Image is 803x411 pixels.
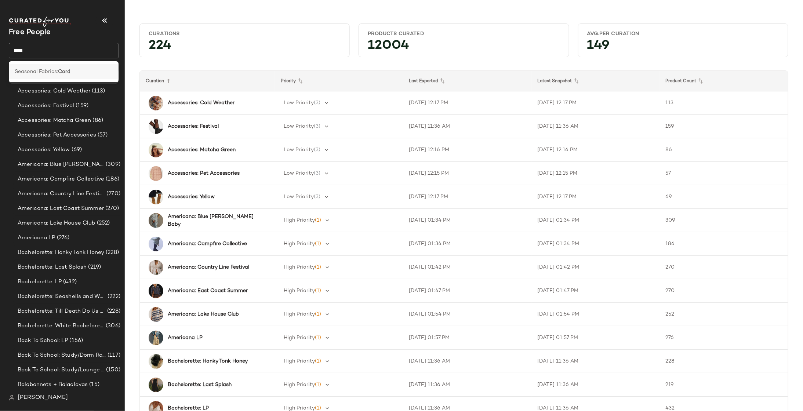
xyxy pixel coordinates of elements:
[314,100,320,106] span: (3)
[149,378,163,392] img: 103548988_001_a
[315,241,321,247] span: (1)
[403,115,531,138] td: [DATE] 11:36 AM
[660,303,788,326] td: 252
[105,366,120,374] span: (150)
[70,146,82,154] span: (69)
[18,234,55,242] span: Americana LP
[18,219,95,228] span: Americana: Lake House Club
[403,256,531,279] td: [DATE] 01:42 PM
[315,218,321,223] span: (1)
[403,350,531,373] td: [DATE] 11:36 AM
[18,146,70,154] span: Accessories: Yellow
[87,263,101,272] span: (219)
[531,71,660,91] th: Latest Snapshot
[314,147,320,153] span: (3)
[104,322,120,330] span: (306)
[403,303,531,326] td: [DATE] 01:54 PM
[315,405,321,411] span: (1)
[660,373,788,397] td: 219
[284,359,315,364] span: High Priority
[531,209,660,232] td: [DATE] 01:34 PM
[140,71,275,91] th: Curation
[18,337,68,345] span: Back To School: LP
[168,170,240,177] b: Accessories: Pet Accessories
[284,241,315,247] span: High Priority
[91,116,103,125] span: (86)
[403,185,531,209] td: [DATE] 12:17 PM
[18,175,104,183] span: Americana: Campfire Collective
[18,263,87,272] span: Bachelorette: Last Splash
[104,204,119,213] span: (270)
[284,312,315,317] span: High Priority
[91,87,105,95] span: (113)
[284,194,314,200] span: Low Priority
[149,190,163,204] img: 103256988_072_a
[149,307,163,322] img: 83674770_024_a
[149,354,163,369] img: 102345691_011_a
[403,209,531,232] td: [DATE] 01:34 PM
[149,96,163,110] img: 101899219_011_b
[149,284,163,298] img: 92425776_042_0
[315,382,321,388] span: (1)
[149,213,163,228] img: 101180578_092_f
[315,265,321,270] span: (1)
[18,204,104,213] span: Americana: East Coast Summer
[660,162,788,185] td: 57
[531,373,660,397] td: [DATE] 11:36 AM
[18,381,88,389] span: Balabonnets + Balaclavas
[403,232,531,256] td: [DATE] 01:34 PM
[368,30,560,37] div: Products Curated
[168,310,239,318] b: Americana: Lake House Club
[18,366,105,374] span: Back To School: Study/Lounge Essentials
[284,405,315,411] span: High Priority
[18,131,96,139] span: Accessories: Pet Accessories
[62,278,77,286] span: (432)
[660,91,788,115] td: 113
[531,279,660,303] td: [DATE] 01:47 PM
[660,209,788,232] td: 309
[168,381,232,389] b: Bachelorette: Last Splash
[531,138,660,162] td: [DATE] 12:16 PM
[403,162,531,185] td: [DATE] 12:15 PM
[581,40,785,54] div: 149
[18,307,106,316] span: Bachelorette: Till Death Do Us Party
[284,147,314,153] span: Low Priority
[149,119,163,134] img: 104498902_001_a
[284,382,315,388] span: High Priority
[403,373,531,397] td: [DATE] 11:36 AM
[58,68,70,76] b: Cord
[96,131,108,139] span: (57)
[18,160,104,169] span: Americana: Blue [PERSON_NAME] Baby
[314,124,320,129] span: (3)
[88,381,99,389] span: (15)
[531,256,660,279] td: [DATE] 01:42 PM
[149,30,341,37] div: Curations
[104,248,119,257] span: (228)
[143,40,346,54] div: 224
[660,115,788,138] td: 159
[275,71,403,91] th: Priority
[9,29,51,36] span: Current Company Name
[660,326,788,350] td: 276
[403,138,531,162] td: [DATE] 12:16 PM
[284,335,315,341] span: High Priority
[284,218,315,223] span: High Priority
[660,71,788,91] th: Product Count
[660,185,788,209] td: 69
[149,331,163,345] img: 96191242_040_0
[149,237,163,251] img: 100714385_237_d
[104,175,119,183] span: (186)
[149,166,163,181] img: 95815080_004_b
[284,100,314,106] span: Low Priority
[168,334,203,342] b: Americana LP
[660,350,788,373] td: 228
[660,279,788,303] td: 270
[284,288,315,294] span: High Priority
[106,351,120,360] span: (117)
[18,322,104,330] span: Bachelorette: White Bachelorette Outfits
[531,185,660,209] td: [DATE] 12:17 PM
[15,68,58,76] span: Seasonal Fabrics:
[168,123,219,130] b: Accessories: Festival
[18,351,106,360] span: Back To School: Study/Dorm Room Essentials
[660,256,788,279] td: 270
